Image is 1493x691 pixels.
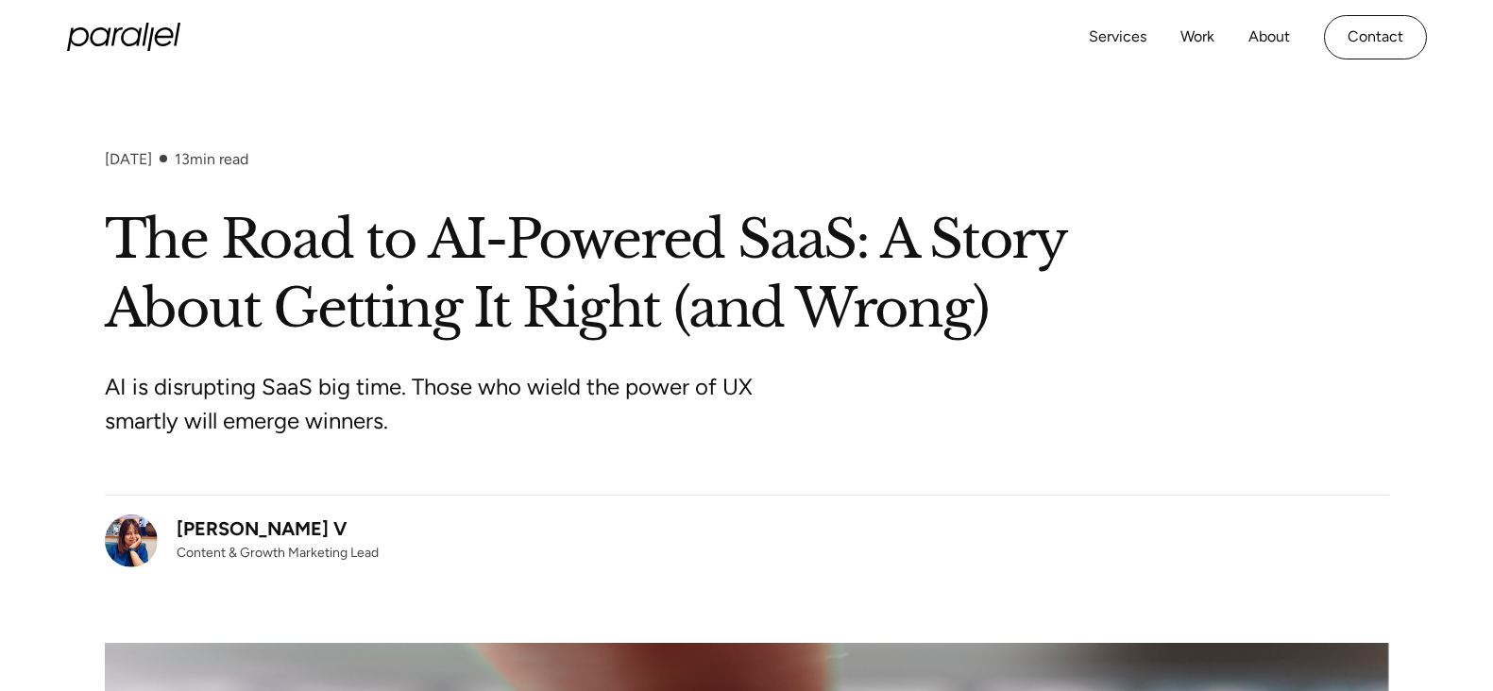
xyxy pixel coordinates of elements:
[1248,24,1290,51] a: About
[175,150,190,168] span: 13
[105,206,1389,344] h1: The Road to AI-Powered SaaS: A Story About Getting It Right (and Wrong)
[1089,24,1146,51] a: Services
[1180,24,1214,51] a: Work
[105,514,379,567] a: [PERSON_NAME] VContent & Growth Marketing Lead
[105,370,813,438] p: AI is disrupting SaaS big time. Those who wield the power of UX smartly will emerge winners.
[175,150,248,168] div: min read
[177,514,379,543] div: [PERSON_NAME] V
[1324,15,1427,59] a: Contact
[105,150,152,168] div: [DATE]
[105,514,158,567] img: Nirupama V
[177,543,379,563] div: Content & Growth Marketing Lead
